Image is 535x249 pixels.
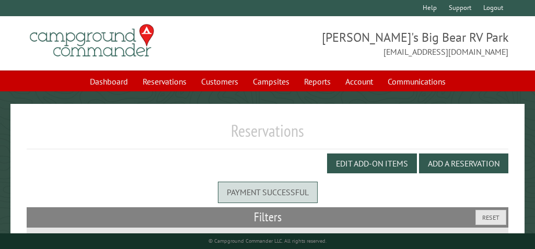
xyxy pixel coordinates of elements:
[247,72,296,91] a: Campsites
[267,29,508,58] span: [PERSON_NAME]'s Big Bear RV Park [EMAIL_ADDRESS][DOMAIN_NAME]
[195,72,245,91] a: Customers
[84,72,134,91] a: Dashboard
[218,182,318,203] div: Payment successful
[327,153,417,173] button: Edit Add-on Items
[339,72,379,91] a: Account
[136,72,193,91] a: Reservations
[27,207,508,227] h2: Filters
[208,238,327,244] small: © Campground Commander LLC. All rights reserved.
[298,72,337,91] a: Reports
[381,72,452,91] a: Communications
[27,20,157,61] img: Campground Commander
[27,121,508,149] h1: Reservations
[475,210,506,225] button: Reset
[419,153,508,173] button: Add a Reservation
